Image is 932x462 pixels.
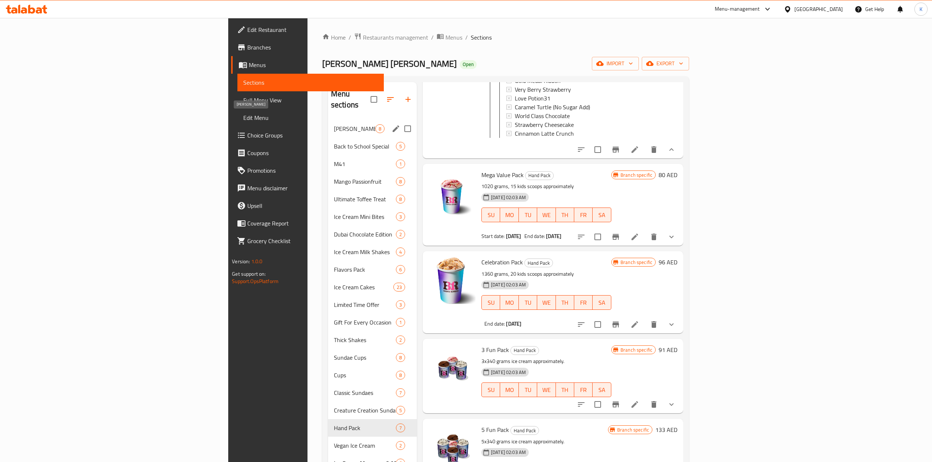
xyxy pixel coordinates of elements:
[596,297,608,308] span: SA
[522,385,534,395] span: TU
[515,111,570,120] span: World Class Chocolate
[630,145,639,154] a: Edit menu item
[590,317,605,332] span: Select to update
[334,195,396,203] span: Ultimate Toffee Treat
[537,295,556,310] button: WE
[247,236,378,245] span: Grocery Checklist
[485,297,497,308] span: SU
[556,382,574,397] button: TH
[572,316,590,333] button: sort-choices
[607,316,625,333] button: Branch-specific-item
[471,33,492,42] span: Sections
[334,124,375,133] span: [PERSON_NAME]
[231,232,384,250] a: Grocery Checklist
[663,228,680,246] button: show more
[334,159,396,168] div: M41
[328,419,417,437] div: Hand Pack7
[328,120,417,137] div: [PERSON_NAME]8edit
[328,313,417,331] div: Gift For Every Occasion1
[481,208,500,222] button: SU
[667,320,676,329] svg: Show Choices
[515,94,550,103] span: Love Potion31
[645,228,663,246] button: delete
[247,25,378,34] span: Edit Restaurant
[540,385,553,395] span: WE
[481,344,509,355] span: 3 Fun Pack
[519,382,537,397] button: TU
[556,295,574,310] button: TH
[231,38,384,56] a: Branches
[231,197,384,214] a: Upsell
[574,295,593,310] button: FR
[396,300,405,309] div: items
[618,346,655,353] span: Branch specific
[663,396,680,413] button: show more
[515,129,574,138] span: Cinnamon Latte Crunch
[334,353,396,362] span: Sundae Cups
[481,295,500,310] button: SU
[663,141,680,158] button: show more
[522,297,534,308] span: TU
[429,170,476,217] img: Mega Value Pack
[630,320,639,329] a: Edit menu item
[648,59,683,68] span: export
[334,142,396,151] div: Back to School Special
[503,297,516,308] span: MO
[574,382,593,397] button: FR
[396,372,405,379] span: 8
[500,382,518,397] button: MO
[429,257,476,304] img: Celebration Pack
[511,346,539,355] span: Hand Pack
[396,249,405,256] span: 4
[559,210,571,220] span: TH
[607,141,625,158] button: Branch-specific-item
[396,337,405,344] span: 2
[328,261,417,278] div: Flavors Pack6
[231,126,384,144] a: Choice Groups
[251,257,262,266] span: 1.0.0
[334,177,396,186] div: Mango Passionfruit
[537,208,556,222] button: WE
[506,231,521,241] b: [DATE]
[667,145,676,154] svg: Show Choices
[590,397,605,412] span: Select to update
[437,33,462,42] a: Menus
[524,231,545,241] span: End date:
[334,406,396,415] span: Creature Creation Sundae
[231,56,384,74] a: Menus
[590,142,605,157] span: Select to update
[659,345,677,355] h6: 91 AED
[607,228,625,246] button: Branch-specific-item
[556,208,574,222] button: TH
[231,179,384,197] a: Menu disclaimer
[396,159,405,168] div: items
[328,208,417,225] div: Ice Cream Mini Bites3
[663,316,680,333] button: show more
[334,318,396,327] span: Gift For Every Occasion
[396,425,405,432] span: 7
[328,384,417,401] div: Classic Sundaes7
[396,230,405,239] div: items
[334,423,396,432] span: Hand Pack
[328,401,417,419] div: Creature Creation Sundae5
[577,210,590,220] span: FR
[460,60,477,69] div: Open
[519,208,537,222] button: TU
[481,382,500,397] button: SU
[396,177,405,186] div: items
[590,229,605,245] span: Select to update
[396,196,405,203] span: 8
[481,257,523,268] span: Celebration Pack
[322,33,689,42] nav: breadcrumb
[334,247,396,256] span: Ice Cream Milk Shakes
[715,5,760,14] div: Menu-management
[328,190,417,208] div: Ultimate Toffee Treat8
[596,210,608,220] span: SA
[519,295,537,310] button: TU
[460,61,477,67] span: Open
[231,144,384,162] a: Coupons
[328,137,417,155] div: Back to School Special5
[642,57,689,70] button: export
[231,214,384,232] a: Coverage Report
